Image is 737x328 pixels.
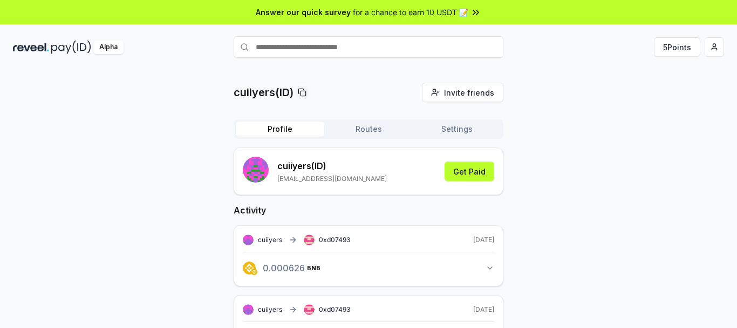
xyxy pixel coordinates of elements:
img: pay_id [51,41,91,54]
span: cuiiyers [258,305,282,314]
button: 5Points [654,37,700,57]
span: cuiiyers [258,236,282,244]
button: Invite friends [422,83,503,102]
button: Settings [413,122,501,137]
button: Get Paid [445,162,494,181]
span: Invite friends [444,87,494,98]
span: 0xd07493 [319,305,350,313]
span: [DATE] [473,236,494,244]
img: reveel_dark [13,41,49,54]
span: [DATE] [473,305,494,314]
button: 0.000626BNB [243,259,494,277]
button: Profile [236,122,324,137]
span: 0xd07493 [319,236,350,244]
div: Alpha [93,41,124,54]
p: [EMAIL_ADDRESS][DOMAIN_NAME] [277,175,387,183]
span: for a chance to earn 10 USDT 📝 [353,6,468,18]
span: Answer our quick survey [256,6,351,18]
p: cuiiyers (ID) [277,159,387,172]
img: logo.png [243,262,256,275]
img: logo.png [251,269,257,275]
h2: Activity [234,204,503,217]
p: cuiiyers(ID) [234,85,294,100]
button: Routes [324,122,413,137]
